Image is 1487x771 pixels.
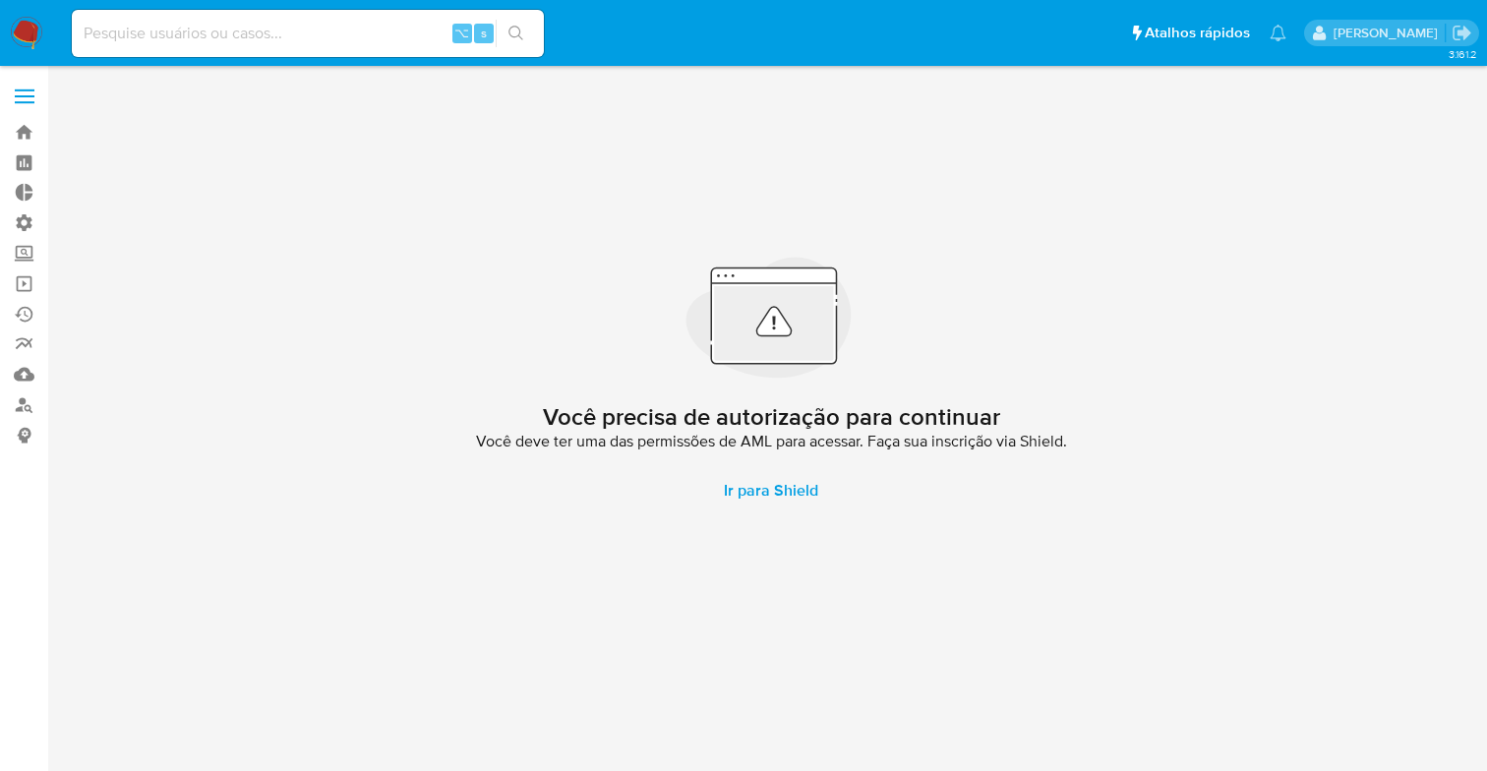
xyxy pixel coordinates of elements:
input: Pesquise usuários ou casos... [72,21,544,46]
span: ⌥ [454,24,469,42]
a: Sair [1452,23,1472,43]
span: Atalhos rápidos [1145,23,1250,43]
button: search-icon [496,20,536,47]
span: s [481,24,487,42]
a: Notificações [1270,25,1286,41]
a: Ir para Shield [700,467,842,514]
h2: Você precisa de autorização para continuar [543,402,1000,432]
span: Você deve ter uma das permissões de AML para acessar. Faça sua inscrição via Shield. [476,432,1067,451]
span: Ir para Shield [724,467,818,514]
p: caroline.gonzalez@mercadopago.com.br [1334,24,1445,42]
